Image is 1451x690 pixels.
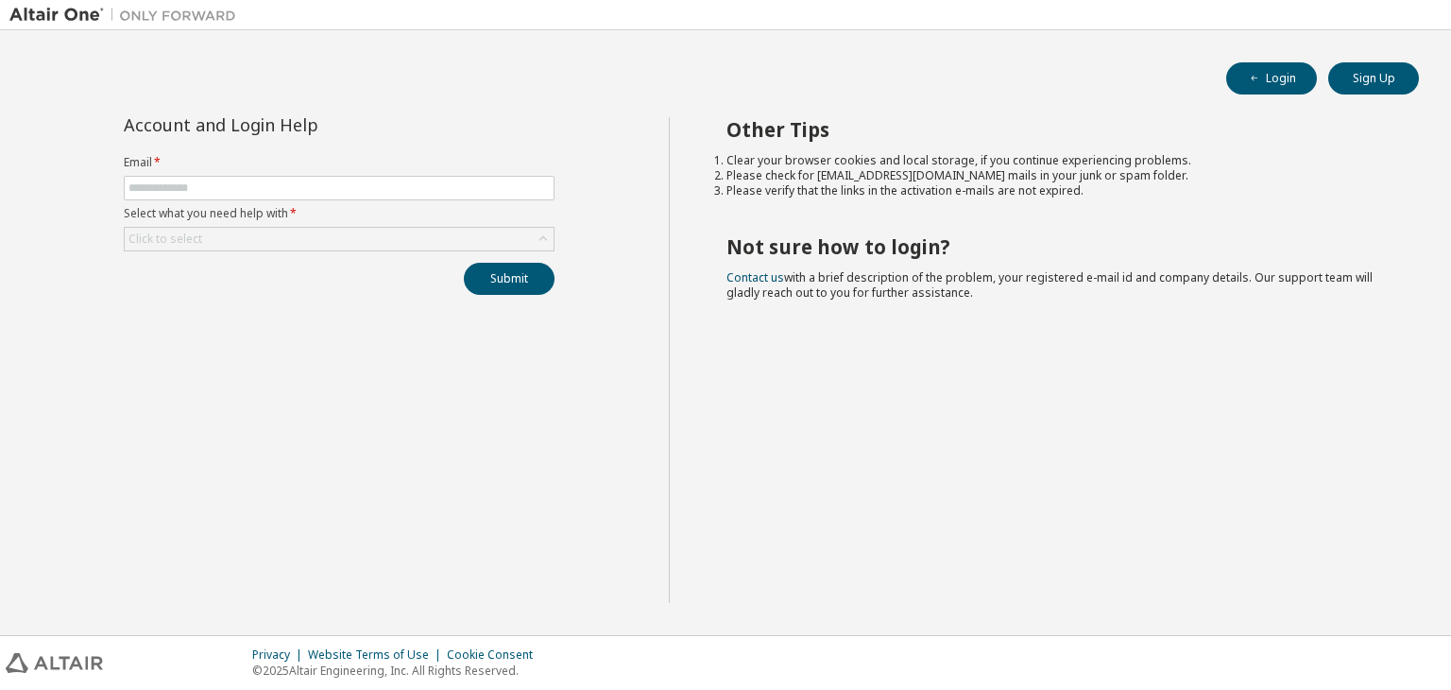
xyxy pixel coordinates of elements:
img: Altair One [9,6,246,25]
div: Website Terms of Use [308,647,447,663]
button: Login [1226,62,1317,95]
button: Sign Up [1328,62,1419,95]
h2: Other Tips [726,117,1386,142]
li: Please check for [EMAIL_ADDRESS][DOMAIN_NAME] mails in your junk or spam folder. [726,168,1386,183]
div: Click to select [128,232,202,247]
div: Account and Login Help [124,117,469,132]
div: Privacy [252,647,308,663]
span: with a brief description of the problem, your registered e-mail id and company details. Our suppo... [726,269,1373,301]
label: Select what you need help with [124,206,555,221]
label: Email [124,155,555,170]
li: Clear your browser cookies and local storage, if you continue experiencing problems. [726,153,1386,168]
h2: Not sure how to login? [726,234,1386,259]
button: Submit [464,263,555,295]
li: Please verify that the links in the activation e-mails are not expired. [726,183,1386,198]
p: © 2025 Altair Engineering, Inc. All Rights Reserved. [252,663,544,679]
a: Contact us [726,269,784,285]
div: Click to select [125,228,554,250]
div: Cookie Consent [447,647,544,663]
img: altair_logo.svg [6,653,103,673]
